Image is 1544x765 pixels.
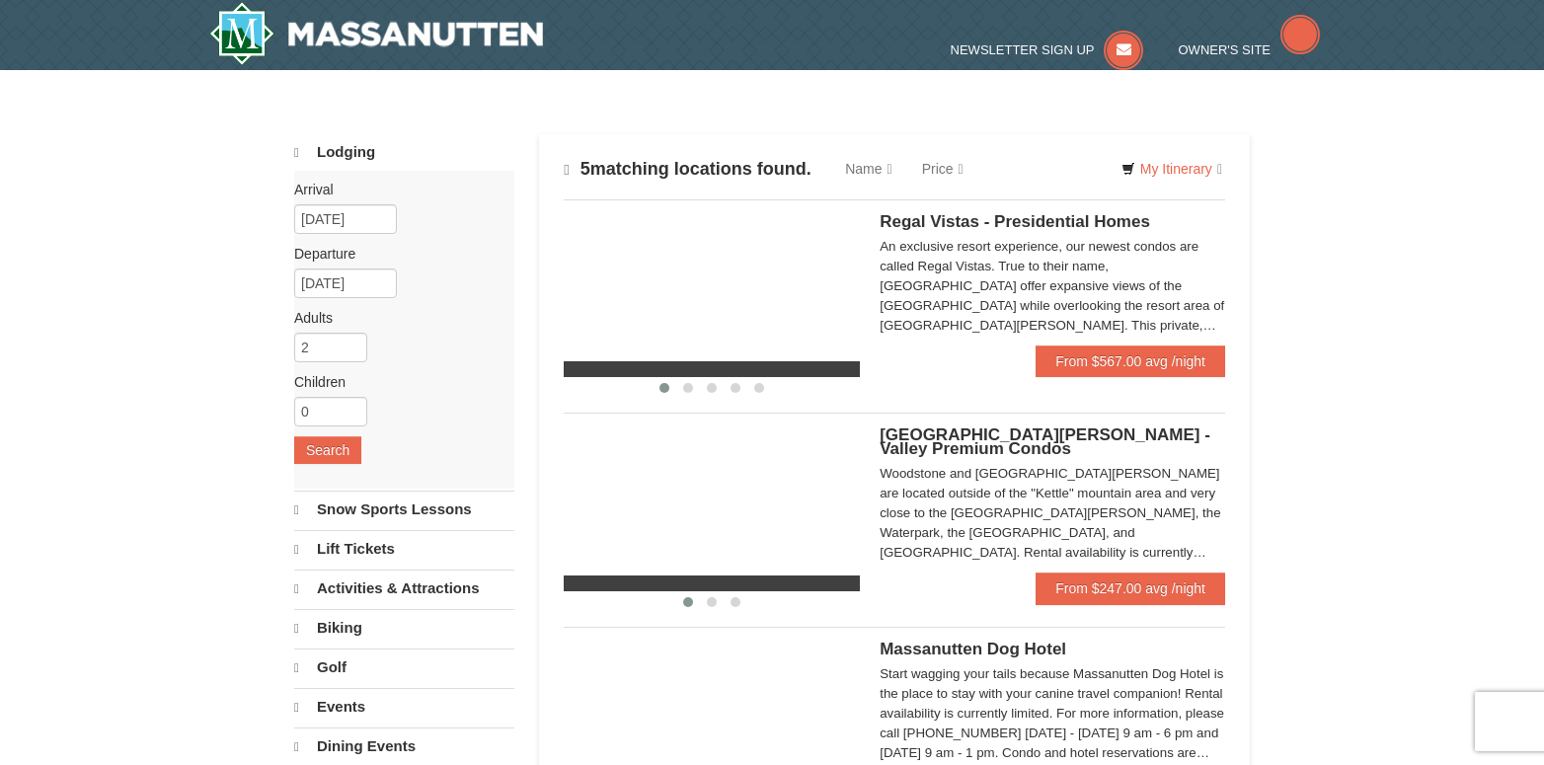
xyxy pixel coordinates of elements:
[1036,573,1225,604] a: From $247.00 avg /night
[294,688,514,726] a: Events
[880,212,1150,231] span: Regal Vistas - Presidential Homes
[294,727,514,765] a: Dining Events
[294,491,514,528] a: Snow Sports Lessons
[1179,42,1321,57] a: Owner's Site
[1109,154,1235,184] a: My Itinerary
[951,42,1095,57] span: Newsletter Sign Up
[830,149,906,189] a: Name
[294,570,514,607] a: Activities & Attractions
[294,180,500,199] label: Arrival
[209,2,543,65] a: Massanutten Resort
[294,436,361,464] button: Search
[907,149,978,189] a: Price
[294,134,514,171] a: Lodging
[294,609,514,647] a: Biking
[880,664,1225,763] div: Start wagging your tails because Massanutten Dog Hotel is the place to stay with your canine trav...
[1179,42,1272,57] span: Owner's Site
[880,425,1210,458] span: [GEOGRAPHIC_DATA][PERSON_NAME] - Valley Premium Condos
[294,308,500,328] label: Adults
[880,464,1225,563] div: Woodstone and [GEOGRAPHIC_DATA][PERSON_NAME] are located outside of the "Kettle" mountain area an...
[1036,345,1225,377] a: From $567.00 avg /night
[880,640,1066,658] span: Massanutten Dog Hotel
[294,372,500,392] label: Children
[880,237,1225,336] div: An exclusive resort experience, our newest condos are called Regal Vistas. True to their name, [G...
[951,42,1144,57] a: Newsletter Sign Up
[294,244,500,264] label: Departure
[209,2,543,65] img: Massanutten Resort Logo
[294,649,514,686] a: Golf
[294,530,514,568] a: Lift Tickets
